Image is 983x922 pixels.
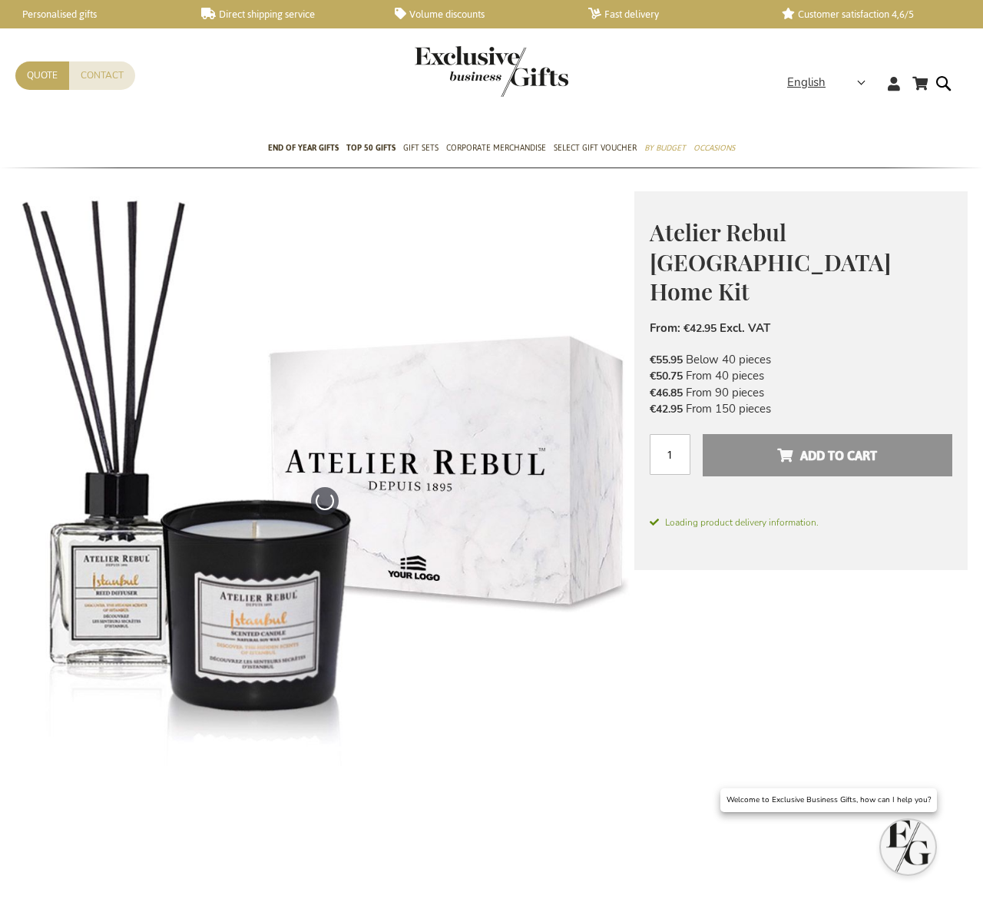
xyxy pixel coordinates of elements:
li: From 40 pieces [650,368,952,384]
a: Volume discounts [395,8,564,21]
span: From: [650,320,680,336]
span: Atelier Rebul [GEOGRAPHIC_DATA] Home Kit [650,217,891,307]
span: By Budget [644,140,686,156]
li: From 150 pieces [650,401,952,417]
a: Lamy Set Black Pen Case - Lamy A202 Pen Case, Lamy Logo Brushed Pen, Lamy Logo Brushed Pencil, Sk... [177,818,245,892]
input: Qty [650,434,690,475]
a: Atelier Rebul Istanbul Home Kit [254,818,322,892]
a: Atelier Rebul Istanbul Home Kit [331,818,399,892]
a: Quote [15,61,69,90]
span: €55.95 [650,353,683,367]
li: From 90 pieces [650,385,952,401]
a: Contact [69,61,135,90]
a: Fast delivery [588,8,757,21]
a: Personalised gifts [8,8,177,21]
span: End of year gifts [268,140,339,156]
a: Atelier Rebul Istanbul Home Kit [485,818,552,892]
a: Atelier Rebul Istanbul Home Kit [408,818,475,892]
span: Corporate Merchandise [446,140,546,156]
span: €42.95 [650,402,683,416]
span: Select Gift Voucher [554,140,637,156]
span: Loading product delivery information. [650,516,952,529]
li: Below 40 pieces [650,352,952,368]
a: Corporate Merchandise [446,130,546,168]
a: Select Gift Voucher [554,130,637,168]
span: English [787,74,826,91]
a: Occasions [693,130,735,168]
span: Excl. VAT [720,320,770,336]
a: Lamy Set Black Pen Case - Lamy A202 Pen Case, Lamy Logo Brushed Pen, Lamy Logo Brushed Pencil, Sk... [101,818,168,892]
img: Atelier Rebul Istanbul Home Kit [15,191,634,811]
span: €42.95 [683,321,717,336]
a: Gift Sets [403,130,439,168]
span: Occasions [693,140,735,156]
span: €50.75 [650,369,683,383]
span: €46.85 [650,386,683,400]
img: Exclusive Business gifts logo [415,46,568,97]
a: TOP 50 Gifts [346,130,396,168]
a: Atelier Rebul Istanbul Home Kit [561,818,629,892]
a: Customer satisfaction 4,6/5 [782,8,951,21]
span: TOP 50 Gifts [346,140,396,156]
span: Gift Sets [403,140,439,156]
a: store logo [415,46,491,97]
a: End of year gifts [268,130,339,168]
a: By Budget [644,130,686,168]
a: Direct shipping service [201,8,370,21]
